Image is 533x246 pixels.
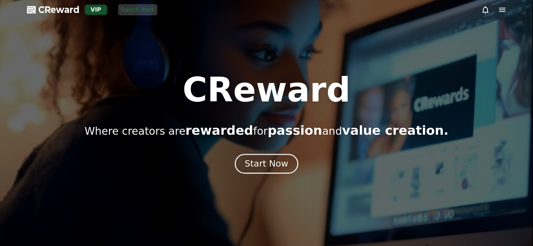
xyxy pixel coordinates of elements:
[183,73,350,107] h1: CReward
[85,5,107,15] div: VIP
[118,4,158,15] button: Switch Back
[245,158,288,170] div: Start Now
[235,154,298,174] button: Start Now
[38,4,80,15] span: CReward
[185,123,253,138] span: rewarded
[342,123,449,138] span: value creation.
[27,4,80,15] a: CReward
[268,123,322,138] span: passion
[84,124,449,138] p: Where creators are for and
[236,161,297,168] a: Start Now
